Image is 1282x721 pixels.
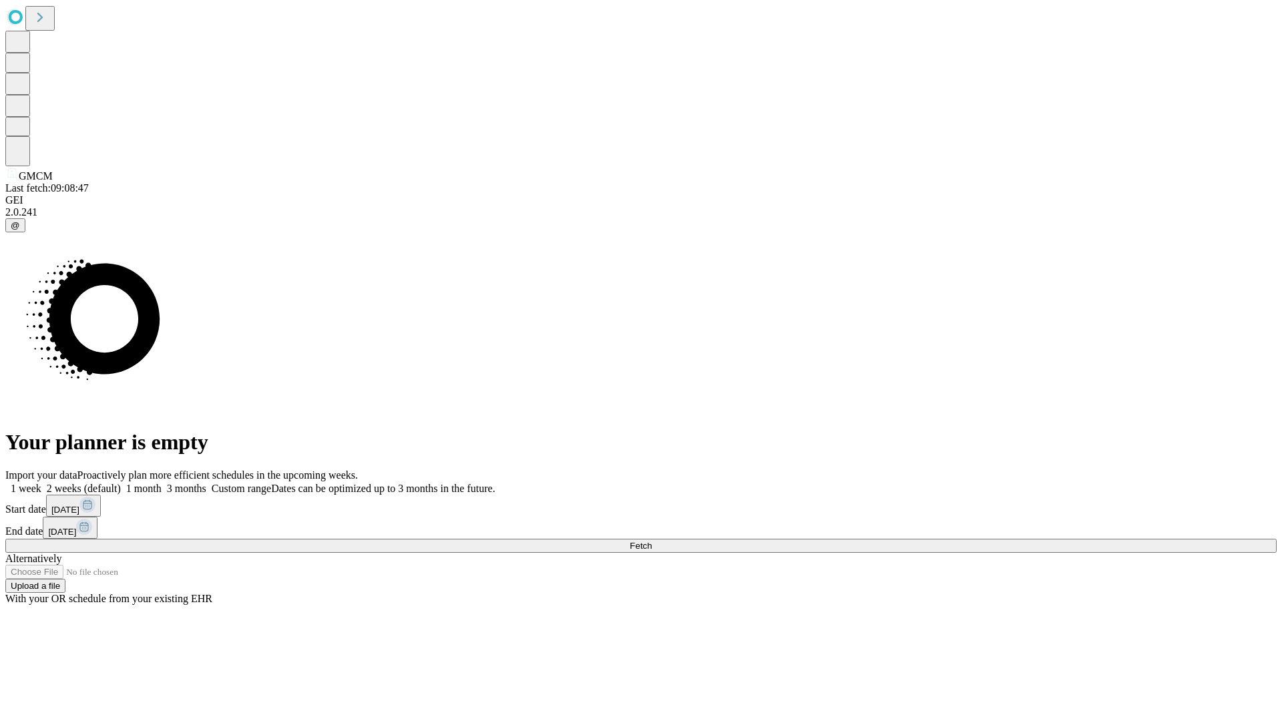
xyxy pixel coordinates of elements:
[77,469,358,481] span: Proactively plan more efficient schedules in the upcoming weeks.
[48,527,76,537] span: [DATE]
[5,194,1277,206] div: GEI
[5,206,1277,218] div: 2.0.241
[126,483,162,494] span: 1 month
[5,579,65,593] button: Upload a file
[5,182,89,194] span: Last fetch: 09:08:47
[19,170,53,182] span: GMCM
[5,539,1277,553] button: Fetch
[5,469,77,481] span: Import your data
[5,553,61,564] span: Alternatively
[11,220,20,230] span: @
[5,430,1277,455] h1: Your planner is empty
[271,483,495,494] span: Dates can be optimized up to 3 months in the future.
[212,483,271,494] span: Custom range
[47,483,121,494] span: 2 weeks (default)
[46,495,101,517] button: [DATE]
[5,218,25,232] button: @
[5,517,1277,539] div: End date
[51,505,79,515] span: [DATE]
[43,517,97,539] button: [DATE]
[5,593,212,604] span: With your OR schedule from your existing EHR
[11,483,41,494] span: 1 week
[167,483,206,494] span: 3 months
[5,495,1277,517] div: Start date
[630,541,652,551] span: Fetch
